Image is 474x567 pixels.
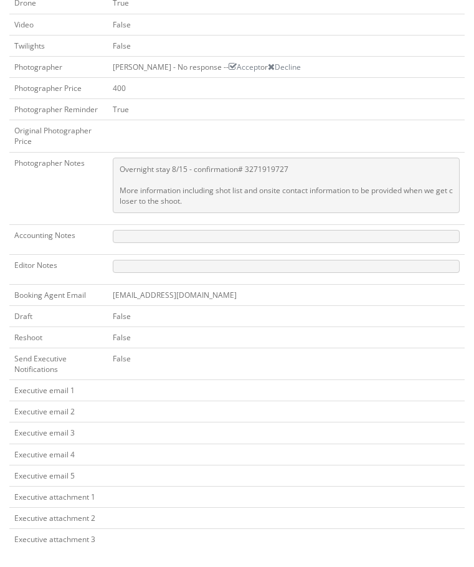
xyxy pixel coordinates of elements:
td: False [108,14,465,35]
td: Executive attachment 2 [9,508,108,529]
td: Accounting Notes [9,224,108,254]
td: Executive email 5 [9,465,108,486]
td: Executive email 3 [9,422,108,444]
td: [EMAIL_ADDRESS][DOMAIN_NAME] [108,284,465,305]
td: False [108,348,465,379]
td: Photographer Price [9,77,108,98]
td: Executive email 2 [9,401,108,422]
td: [PERSON_NAME] - No response -- or [108,56,465,77]
td: Photographer Reminder [9,99,108,120]
td: Executive attachment 1 [9,486,108,507]
td: Photographer [9,56,108,77]
td: Executive email 4 [9,444,108,465]
td: Send Executive Notifications [9,348,108,379]
td: Booking Agent Email [9,284,108,305]
pre: Overnight stay 8/15 - confirmation# 3271919727 More information including shot list and onsite co... [113,158,460,213]
td: Reshoot [9,326,108,348]
td: Twilights [9,35,108,56]
td: Original Photographer Price [9,120,108,152]
td: 400 [108,77,465,98]
td: False [108,305,465,326]
td: Editor Notes [9,254,108,284]
td: Photographer Notes [9,152,108,224]
td: Video [9,14,108,35]
td: False [108,35,465,56]
td: Draft [9,305,108,326]
td: True [108,99,465,120]
a: Accept [229,62,260,72]
td: Executive attachment 3 [9,529,108,550]
td: Executive email 1 [9,380,108,401]
td: False [108,326,465,348]
a: Decline [268,62,301,72]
